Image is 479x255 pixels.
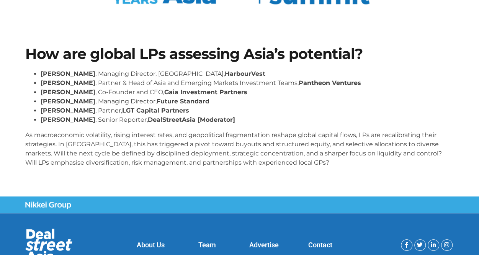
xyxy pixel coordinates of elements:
[41,98,95,105] strong: [PERSON_NAME]
[41,88,95,96] strong: [PERSON_NAME]
[25,131,454,167] p: As macroeconomic volatility, rising interest rates, and geopolitical fragmentation reshape global...
[225,70,265,77] strong: HarbourVest
[41,79,95,87] strong: [PERSON_NAME]
[25,47,454,61] h1: How are global LPs assessing Asia’s potential?
[41,88,454,97] li: , Co-Founder and CEO,
[41,115,454,124] li: , Senior Reporter,
[25,201,71,209] img: Nikkei Group
[164,88,247,96] strong: Gaia Investment Partners
[41,106,454,115] li: , Partner,
[308,241,332,249] a: Contact
[198,241,216,249] a: Team
[137,241,165,249] a: About Us
[249,241,278,249] a: Advertise
[41,107,95,114] strong: [PERSON_NAME]
[41,70,95,77] strong: [PERSON_NAME]
[41,97,454,106] li: , Managing Director,
[122,107,189,114] strong: LGT Capital Partners
[157,98,209,105] strong: Future Standard
[41,69,454,78] li: , Managing Director, [GEOGRAPHIC_DATA],
[41,78,454,88] li: , Partner & Head of Asia and Emerging Markets Investment Teams,
[41,116,95,123] strong: [PERSON_NAME]
[148,116,235,123] strong: DealStreetAsia [Moderator]
[299,79,361,87] strong: Pantheon Ventures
